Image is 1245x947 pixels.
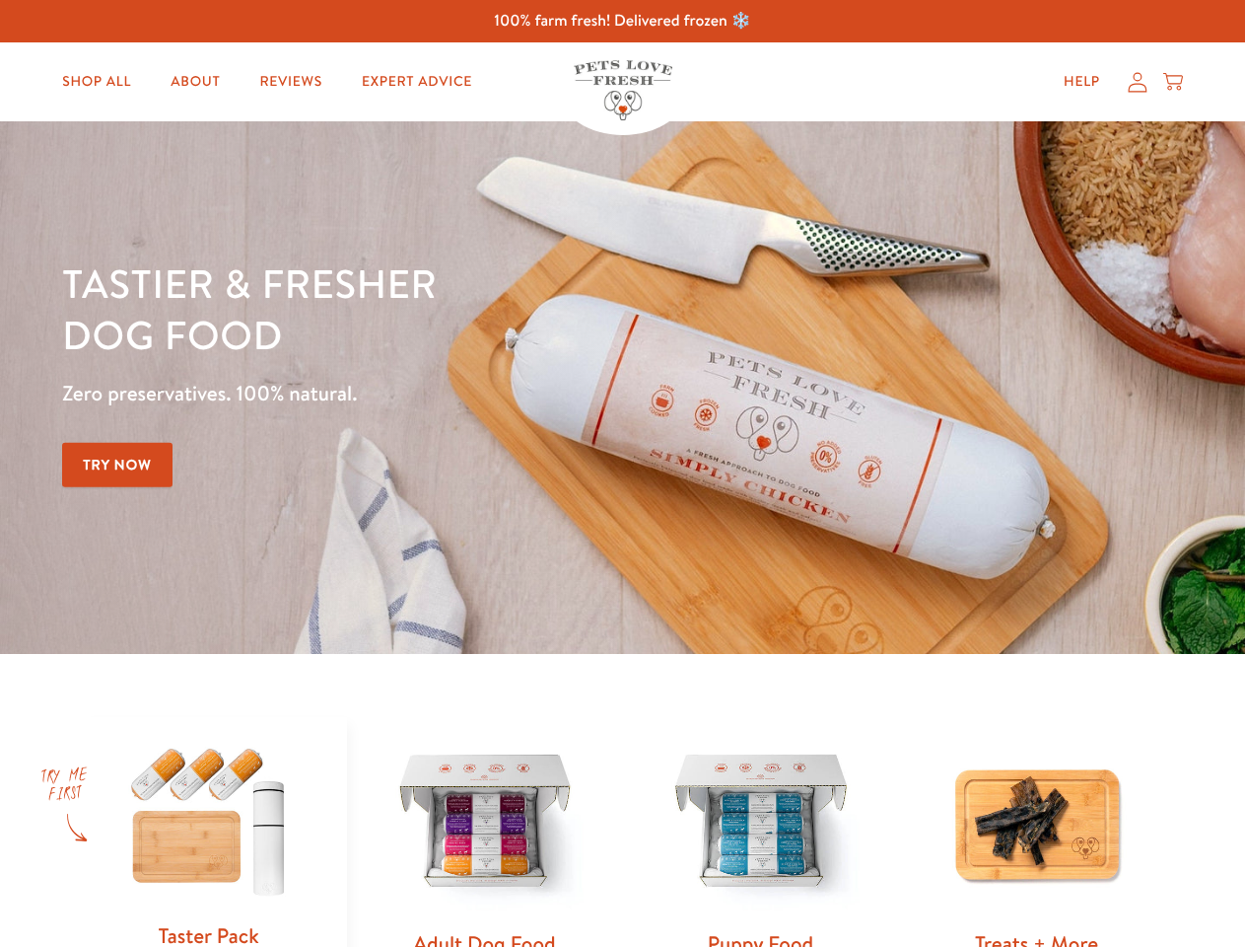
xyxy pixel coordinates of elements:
img: Pets Love Fresh [574,60,672,120]
p: Zero preservatives. 100% natural. [62,376,809,411]
a: Shop All [46,62,147,102]
h1: Tastier & fresher dog food [62,257,809,360]
a: Reviews [243,62,337,102]
a: Try Now [62,443,173,487]
a: Expert Advice [346,62,488,102]
a: About [155,62,236,102]
a: Help [1048,62,1116,102]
